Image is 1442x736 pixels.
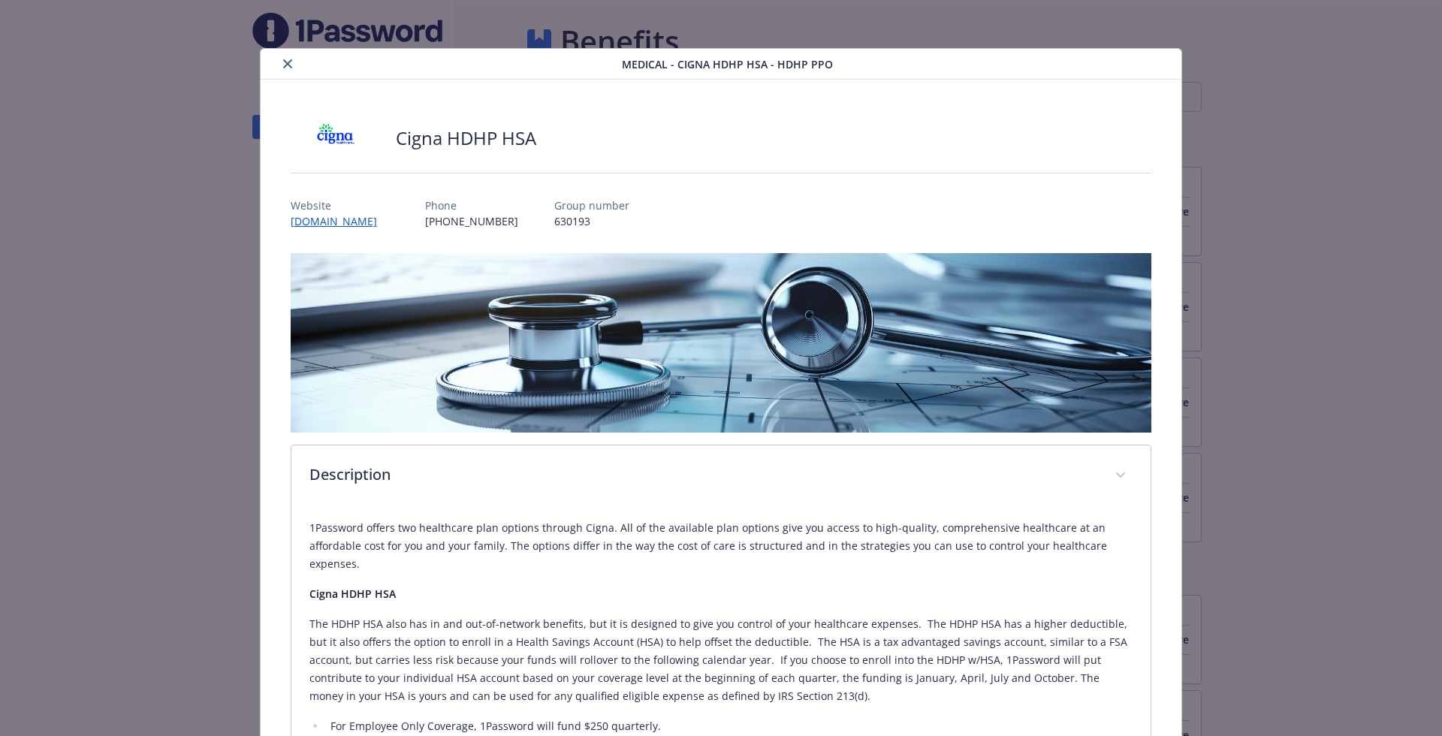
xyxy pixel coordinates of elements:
[309,587,396,601] strong: Cigna HDHP HSA
[554,213,629,229] p: 630193
[291,214,389,228] a: [DOMAIN_NAME]
[309,519,1133,573] p: 1Password offers two healthcare plan options through Cigna. All of the available plan options giv...
[554,198,629,213] p: Group number
[396,125,536,151] h2: Cigna HDHP HSA
[309,615,1133,705] p: The HDHP HSA also has in and out-of-network benefits, but it is designed to give you control of y...
[291,445,1151,507] div: Description
[622,56,833,72] span: Medical - Cigna HDHP HSA - HDHP PPO
[326,717,1133,735] li: For Employee Only Coverage, 1Password will fund $250 quarterly.
[291,253,1152,433] img: banner
[425,213,518,229] p: [PHONE_NUMBER]
[291,198,389,213] p: Website
[425,198,518,213] p: Phone
[279,55,297,73] button: close
[309,463,1097,486] p: Description
[291,116,381,161] img: CIGNA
